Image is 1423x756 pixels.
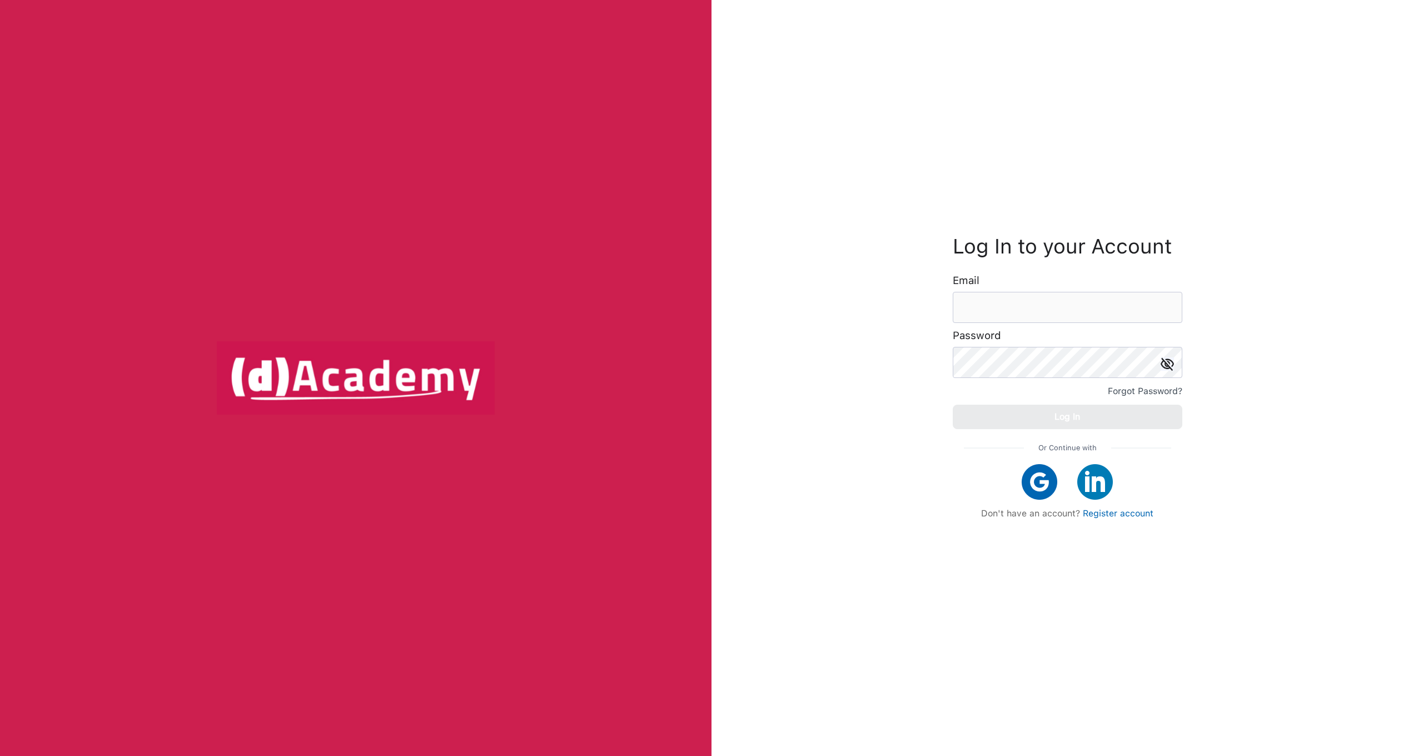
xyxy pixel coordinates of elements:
label: Password [953,330,1001,341]
img: icon [1161,357,1174,371]
div: Forgot Password? [1108,384,1182,399]
img: google icon [1022,464,1057,500]
div: Don't have an account? [964,508,1171,519]
label: Email [953,275,979,286]
img: line [964,447,1024,449]
span: Or Continue with [1038,440,1097,456]
img: logo [217,341,495,415]
div: Log In [1054,409,1080,425]
button: Log In [953,405,1182,429]
h3: Log In to your Account [953,237,1182,256]
a: Register account [1083,508,1153,519]
img: linkedIn icon [1077,464,1113,500]
img: line [1111,447,1171,449]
